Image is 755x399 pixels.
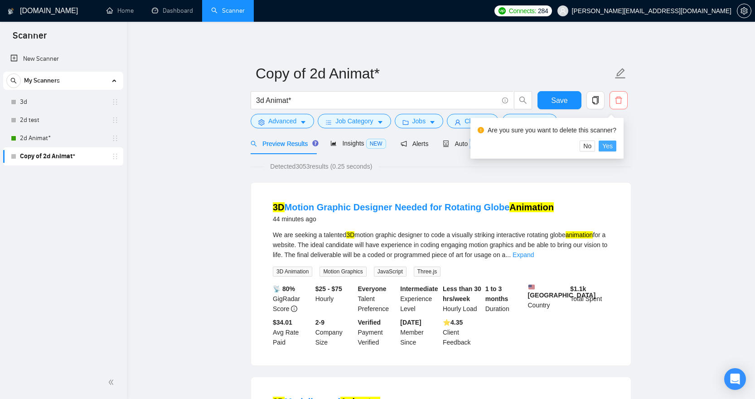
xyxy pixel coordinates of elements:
[8,4,14,19] img: logo
[447,114,498,128] button: userClientcaret-down
[560,8,566,14] span: user
[724,368,746,390] div: Open Intercom Messenger
[258,119,265,126] span: setting
[401,140,429,147] span: Alerts
[6,73,21,88] button: search
[615,68,626,79] span: edit
[273,319,292,326] b: $34.01
[291,306,297,312] span: info-circle
[587,96,604,104] span: copy
[737,7,751,15] span: setting
[398,317,441,347] div: Member Since
[20,147,106,165] a: Copy of 2d Animat*
[509,6,536,16] span: Connects:
[537,91,581,109] button: Save
[20,129,106,147] a: 2d Animat*
[583,141,591,151] span: No
[395,114,444,128] button: folderJobscaret-down
[271,284,314,314] div: GigRadar Score
[318,114,391,128] button: barsJob Categorycaret-down
[3,72,123,165] li: My Scanners
[358,285,387,292] b: Everyone
[485,285,508,302] b: 1 to 3 months
[566,231,593,238] mark: animation
[441,284,484,314] div: Hourly Load
[311,139,319,147] div: Tooltip anchor
[24,72,60,90] span: My Scanners
[414,267,440,277] span: Three.js
[441,317,484,347] div: Client Feedback
[7,78,20,84] span: search
[10,50,116,68] a: New Scanner
[111,153,119,160] span: holder
[211,7,245,15] a: searchScanner
[271,317,314,347] div: Avg Rate Paid
[465,116,481,126] span: Client
[401,141,407,147] span: notification
[108,378,117,387] span: double-left
[111,117,119,124] span: holder
[20,111,106,129] a: 2d test
[514,91,532,109] button: search
[315,319,324,326] b: 2-9
[443,319,463,326] b: ⭐️ 4.35
[346,231,354,238] mark: 3D
[455,119,461,126] span: user
[3,50,123,68] li: New Scanner
[111,135,119,142] span: holder
[106,7,134,15] a: homeHome
[580,141,595,151] button: No
[400,285,438,292] b: Intermediate
[273,267,312,277] span: 3D Animation
[314,317,356,347] div: Company Size
[443,285,481,302] b: Less than 30 hrs/week
[443,140,488,147] span: Auto Bidder
[273,202,285,212] mark: 3D
[377,119,383,126] span: caret-down
[330,140,386,147] span: Insights
[443,141,449,147] span: robot
[273,285,295,292] b: 📡 80%
[610,96,627,104] span: delete
[251,141,257,147] span: search
[251,140,316,147] span: Preview Results
[273,202,554,212] a: 3DMotion Graphic Designer Needed for Rotating GlobeAnimation
[330,140,337,146] span: area-chart
[273,230,609,260] div: We are seeking a talented motion graphic designer to code a visually striking interactive rotatin...
[551,95,567,106] span: Save
[586,91,605,109] button: copy
[300,119,306,126] span: caret-down
[273,214,554,224] div: 44 minutes ago
[402,119,409,126] span: folder
[526,284,569,314] div: Country
[478,127,484,133] span: exclamation-circle
[256,95,498,106] input: Search Freelance Jobs...
[325,119,332,126] span: bars
[737,7,751,15] a: setting
[358,319,381,326] b: Verified
[498,7,506,15] img: upwork-logo.png
[509,202,554,212] mark: Animation
[268,116,296,126] span: Advanced
[152,7,193,15] a: dashboardDashboard
[356,284,399,314] div: Talent Preference
[602,141,613,151] span: Yes
[314,284,356,314] div: Hourly
[502,97,508,103] span: info-circle
[429,119,436,126] span: caret-down
[335,116,373,126] span: Job Category
[570,285,586,292] b: $ 1.1k
[610,91,628,109] button: delete
[484,284,526,314] div: Duration
[514,96,532,104] span: search
[412,116,426,126] span: Jobs
[488,125,616,135] div: Are you sure you want to delete this scanner?
[366,139,386,149] span: NEW
[513,251,534,258] a: Expand
[111,98,119,106] span: holder
[599,141,616,151] button: Yes
[319,267,366,277] span: Motion Graphics
[5,29,54,48] span: Scanner
[528,284,535,290] img: 🇺🇸
[356,317,399,347] div: Payment Verified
